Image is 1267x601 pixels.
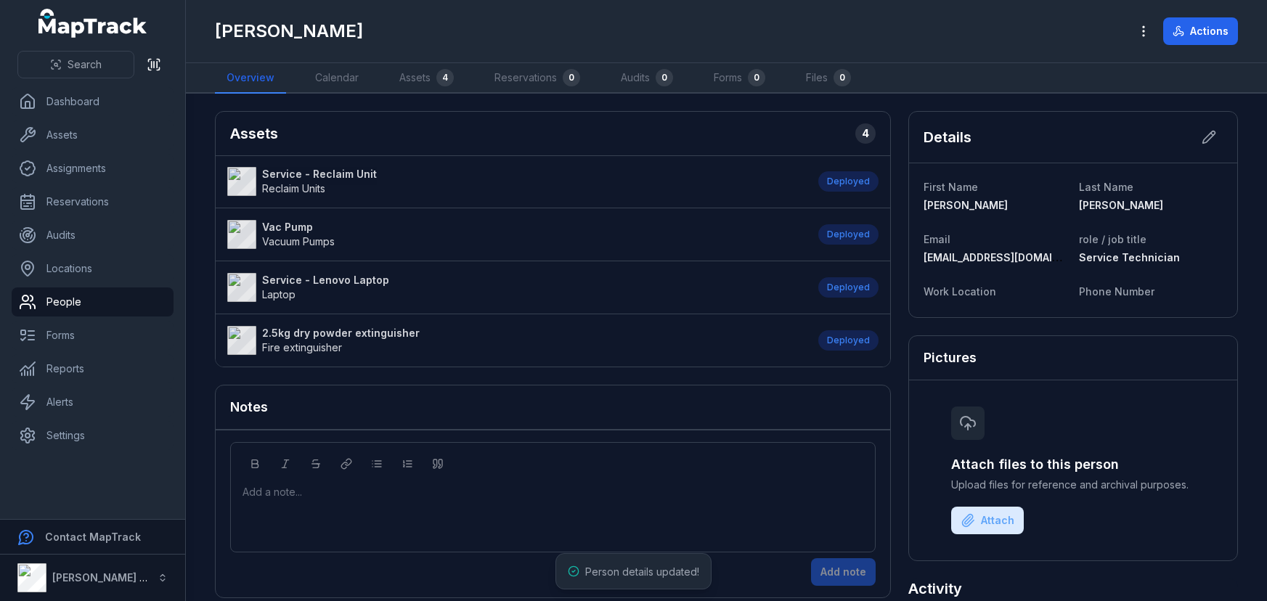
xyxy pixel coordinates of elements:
[1079,233,1146,245] span: role / job title
[12,120,174,150] a: Assets
[262,220,335,234] strong: Vac Pump
[262,288,296,300] span: Laptop
[12,354,174,383] a: Reports
[227,220,804,249] a: Vac PumpVacuum Pumps
[68,57,102,72] span: Search
[563,69,580,86] div: 0
[215,63,286,94] a: Overview
[227,167,804,196] a: Service - Reclaim UnitReclaim Units
[227,326,804,355] a: 2.5kg dry powder extinguisherFire extinguisher
[924,285,996,298] span: Work Location
[818,277,879,298] div: Deployed
[585,565,699,578] span: Person details updated!
[262,341,342,353] span: Fire extinguisher
[262,167,377,181] strong: Service - Reclaim Unit
[656,69,673,86] div: 0
[12,221,174,250] a: Audits
[12,187,174,216] a: Reservations
[262,235,335,248] span: Vacuum Pumps
[1079,251,1180,263] span: Service Technician
[12,287,174,316] a: People
[855,123,876,144] div: 4
[12,421,174,450] a: Settings
[12,321,174,350] a: Forms
[12,388,174,417] a: Alerts
[818,224,879,245] div: Deployed
[924,348,977,368] h3: Pictures
[908,578,962,599] h2: Activity
[262,182,325,195] span: Reclaim Units
[483,63,592,94] a: Reservations0
[436,69,454,86] div: 4
[215,20,363,43] h1: [PERSON_NAME]
[951,507,1024,534] button: Attach
[12,87,174,116] a: Dashboard
[1079,181,1133,193] span: Last Name
[748,69,765,86] div: 0
[924,233,950,245] span: Email
[924,251,1099,263] span: [EMAIL_ADDRESS][DOMAIN_NAME]
[794,63,863,94] a: Files0
[834,69,851,86] div: 0
[230,123,278,144] h2: Assets
[227,273,804,302] a: Service - Lenovo LaptopLaptop
[388,63,465,94] a: Assets4
[1079,285,1154,298] span: Phone Number
[12,254,174,283] a: Locations
[1163,17,1238,45] button: Actions
[1079,199,1163,211] span: [PERSON_NAME]
[818,171,879,192] div: Deployed
[38,9,147,38] a: MapTrack
[17,51,134,78] button: Search
[12,154,174,183] a: Assignments
[262,326,420,340] strong: 2.5kg dry powder extinguisher
[818,330,879,351] div: Deployed
[230,397,268,417] h3: Notes
[609,63,685,94] a: Audits0
[702,63,777,94] a: Forms0
[951,478,1195,492] span: Upload files for reference and archival purposes.
[52,571,153,584] strong: [PERSON_NAME] Air
[951,454,1195,475] h3: Attach files to this person
[303,63,370,94] a: Calendar
[262,273,389,287] strong: Service - Lenovo Laptop
[45,531,141,543] strong: Contact MapTrack
[924,181,978,193] span: First Name
[924,127,971,147] h2: Details
[924,199,1008,211] span: [PERSON_NAME]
